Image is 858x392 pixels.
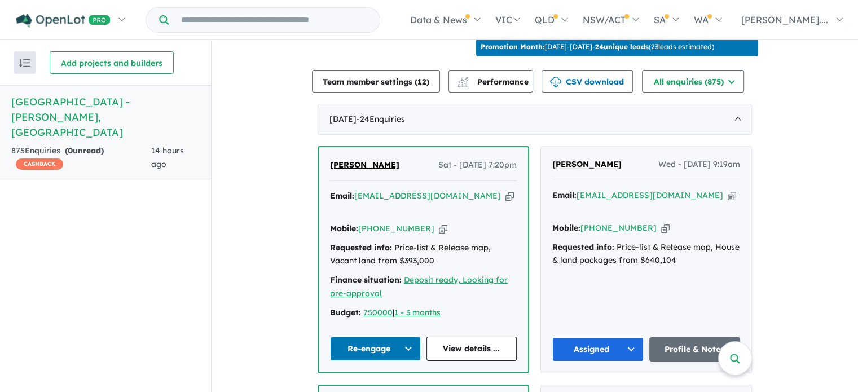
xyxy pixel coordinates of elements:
[728,190,736,201] button: Copy
[11,94,200,140] h5: [GEOGRAPHIC_DATA] - [PERSON_NAME] , [GEOGRAPHIC_DATA]
[552,337,644,362] button: Assigned
[457,80,469,87] img: bar-chart.svg
[542,70,633,93] button: CSV download
[330,191,354,201] strong: Email:
[552,159,622,169] span: [PERSON_NAME]
[642,70,744,93] button: All enquiries (875)
[438,158,517,172] span: Sat - [DATE] 7:20pm
[550,77,561,88] img: download icon
[318,104,752,135] div: [DATE]
[505,190,514,202] button: Copy
[68,146,73,156] span: 0
[151,146,184,169] span: 14 hours ago
[481,42,544,51] b: Promotion Month:
[330,223,358,234] strong: Mobile:
[459,77,529,87] span: Performance
[171,8,377,32] input: Try estate name, suburb, builder or developer
[552,190,577,200] strong: Email:
[19,59,30,67] img: sort.svg
[11,144,151,171] div: 875 Enquir ies
[358,223,434,234] a: [PHONE_NUMBER]
[330,158,399,172] a: [PERSON_NAME]
[16,14,111,28] img: Openlot PRO Logo White
[16,158,63,170] span: CASHBACK
[330,160,399,170] span: [PERSON_NAME]
[330,307,361,318] strong: Budget:
[330,241,517,268] div: Price-list & Release map, Vacant land from $393,000
[658,158,740,171] span: Wed - [DATE] 9:19am
[357,114,405,124] span: - 24 Enquir ies
[363,307,393,318] a: 750000
[417,77,426,87] span: 12
[312,70,440,93] button: Team member settings (12)
[595,42,649,51] b: 24 unique leads
[580,223,657,233] a: [PHONE_NUMBER]
[65,146,104,156] strong: ( unread)
[330,337,421,361] button: Re-engage
[458,77,468,83] img: line-chart.svg
[50,51,174,74] button: Add projects and builders
[354,191,501,201] a: [EMAIL_ADDRESS][DOMAIN_NAME]
[330,306,517,320] div: |
[661,222,670,234] button: Copy
[330,243,392,253] strong: Requested info:
[426,337,517,361] a: View details ...
[741,14,828,25] span: [PERSON_NAME]....
[552,223,580,233] strong: Mobile:
[330,275,508,298] a: Deposit ready, Looking for pre-approval
[330,275,402,285] strong: Finance situation:
[649,337,741,362] a: Profile & Notes
[577,190,723,200] a: [EMAIL_ADDRESS][DOMAIN_NAME]
[552,158,622,171] a: [PERSON_NAME]
[552,241,740,268] div: Price-list & Release map, House & land packages from $640,104
[439,223,447,235] button: Copy
[394,307,441,318] a: 1 - 3 months
[552,242,614,252] strong: Requested info:
[448,70,533,93] button: Performance
[481,42,714,52] p: [DATE] - [DATE] - ( 23 leads estimated)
